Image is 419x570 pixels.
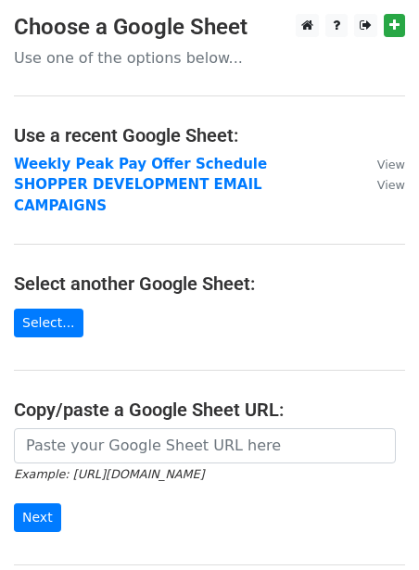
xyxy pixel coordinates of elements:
a: SHOPPER DEVELOPMENT EMAIL CAMPAIGNS [14,176,262,214]
input: Next [14,503,61,532]
a: Weekly Peak Pay Offer Schedule [14,156,267,172]
h3: Choose a Google Sheet [14,14,405,41]
h4: Select another Google Sheet: [14,272,405,295]
h4: Use a recent Google Sheet: [14,124,405,146]
small: View [377,178,405,192]
small: View [377,158,405,171]
a: Select... [14,309,83,337]
input: Paste your Google Sheet URL here [14,428,396,463]
h4: Copy/paste a Google Sheet URL: [14,399,405,421]
p: Use one of the options below... [14,48,405,68]
a: View [359,156,405,172]
small: Example: [URL][DOMAIN_NAME] [14,467,204,481]
a: View [359,176,405,193]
